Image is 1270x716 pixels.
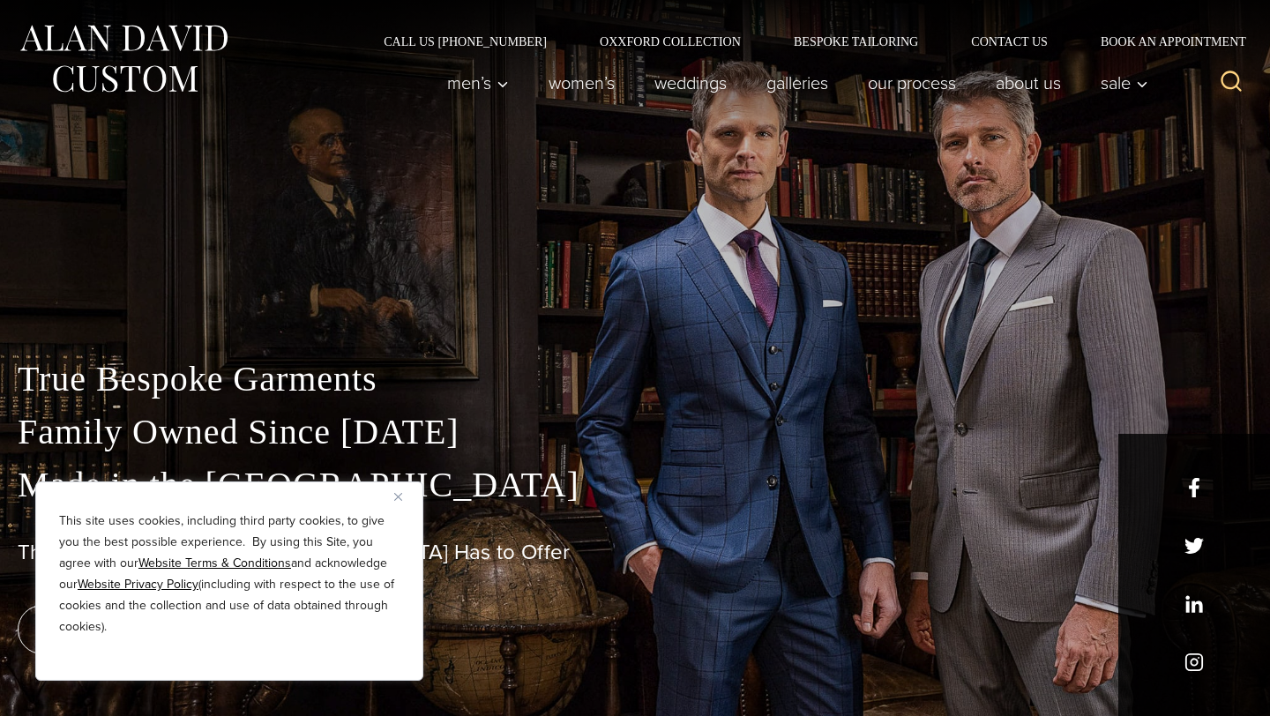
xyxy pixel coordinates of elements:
[18,540,1252,565] h1: The Best Custom Suits [GEOGRAPHIC_DATA] Has to Offer
[1074,35,1252,48] a: Book an Appointment
[848,65,976,101] a: Our Process
[447,74,509,92] span: Men’s
[747,65,848,101] a: Galleries
[18,19,229,98] img: Alan David Custom
[1101,74,1148,92] span: Sale
[573,35,767,48] a: Oxxford Collection
[428,65,1158,101] nav: Primary Navigation
[357,35,573,48] a: Call Us [PHONE_NUMBER]
[18,605,265,654] a: book an appointment
[529,65,635,101] a: Women’s
[394,486,415,507] button: Close
[976,65,1081,101] a: About Us
[394,493,402,501] img: Close
[945,35,1074,48] a: Contact Us
[767,35,945,48] a: Bespoke Tailoring
[138,554,291,572] a: Website Terms & Conditions
[1210,62,1252,104] button: View Search Form
[59,511,400,638] p: This site uses cookies, including third party cookies, to give you the best possible experience. ...
[78,575,198,593] a: Website Privacy Policy
[18,353,1252,511] p: True Bespoke Garments Family Owned Since [DATE] Made in the [GEOGRAPHIC_DATA]
[357,35,1252,48] nav: Secondary Navigation
[635,65,747,101] a: weddings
